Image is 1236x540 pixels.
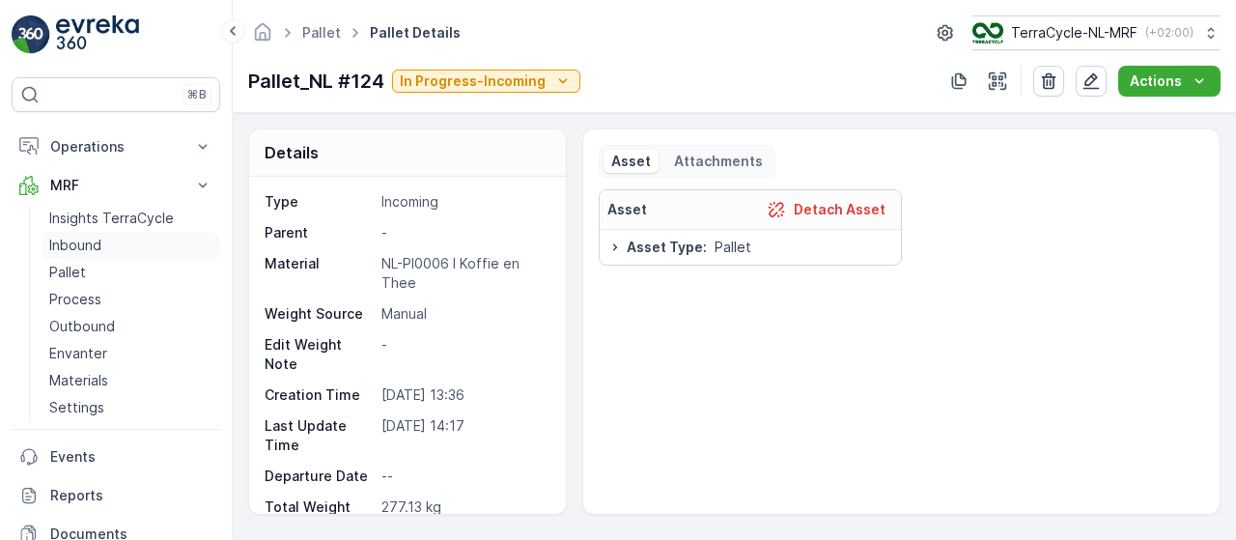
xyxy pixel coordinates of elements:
[611,152,651,171] p: Asset
[381,254,546,293] p: NL-PI0006 I Koffie en Thee
[366,23,464,43] span: Pallet Details
[1118,66,1221,97] button: Actions
[265,335,374,374] p: Edit Weight Note
[381,385,546,405] p: [DATE] 13:36
[12,128,220,166] button: Operations
[265,223,374,242] p: Parent
[42,340,220,367] a: Envanter
[381,304,546,324] p: Manual
[381,497,546,517] p: 277.13 kg
[627,238,707,257] span: Asset Type :
[265,254,374,293] p: Material
[265,467,374,486] p: Departure Date
[392,70,580,93] button: In Progress-Incoming
[381,416,546,455] p: [DATE] 14:17
[42,367,220,394] a: Materials
[49,371,108,390] p: Materials
[12,15,50,54] img: logo
[12,438,220,476] a: Events
[49,344,107,363] p: Envanter
[607,200,647,219] p: Asset
[49,209,174,228] p: Insights TerraCycle
[265,304,374,324] p: Weight Source
[1145,25,1194,41] p: ( +02:00 )
[56,15,139,54] img: logo_light-DOdMpM7g.png
[674,152,763,171] p: Attachments
[248,67,384,96] p: Pallet_NL #124
[50,486,212,505] p: Reports
[42,313,220,340] a: Outbound
[49,398,104,417] p: Settings
[1130,71,1182,91] p: Actions
[49,263,86,282] p: Pallet
[49,290,101,309] p: Process
[302,24,341,41] a: Pallet
[381,192,546,212] p: Incoming
[381,335,546,374] p: -
[265,416,374,455] p: Last Update Time
[12,476,220,515] a: Reports
[715,238,751,257] span: Pallet
[187,87,207,102] p: ⌘B
[50,137,182,156] p: Operations
[1011,23,1138,43] p: TerraCycle-NL-MRF
[381,223,546,242] p: -
[265,385,374,405] p: Creation Time
[49,236,101,255] p: Inbound
[49,317,115,336] p: Outbound
[42,232,220,259] a: Inbound
[50,447,212,467] p: Events
[252,29,273,45] a: Homepage
[12,166,220,205] button: MRF
[972,22,1003,43] img: TC_v739CUj.png
[400,71,546,91] p: In Progress-Incoming
[972,15,1221,50] button: TerraCycle-NL-MRF(+02:00)
[381,467,546,486] p: --
[42,286,220,313] a: Process
[759,198,893,221] button: Detach Asset
[265,497,374,517] p: Total Weight
[50,176,182,195] p: MRF
[794,200,885,219] p: Detach Asset
[42,259,220,286] a: Pallet
[265,141,319,164] p: Details
[42,205,220,232] a: Insights TerraCycle
[42,394,220,421] a: Settings
[265,192,374,212] p: Type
